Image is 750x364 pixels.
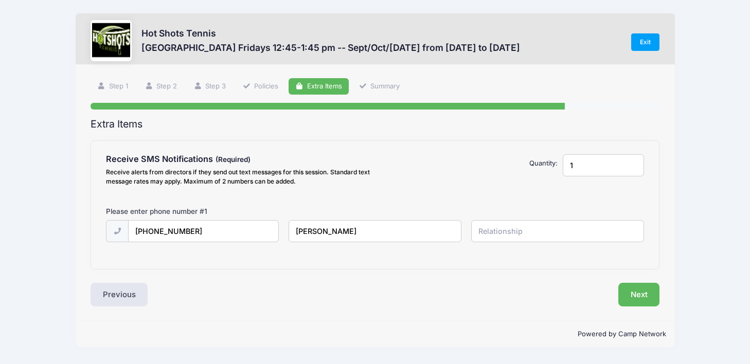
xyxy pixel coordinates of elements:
[141,28,520,39] h3: Hot Shots Tennis
[289,78,349,95] a: Extra Items
[128,220,278,242] input: (xxx) xxx-xxxx
[631,33,660,51] a: Exit
[106,206,207,216] label: Please enter phone number #
[187,78,233,95] a: Step 3
[141,42,520,53] h3: [GEOGRAPHIC_DATA] Fridays 12:45-1:45 pm -- Sept/Oct/[DATE] from [DATE] to [DATE]
[352,78,406,95] a: Summary
[91,283,148,306] button: Previous
[91,78,135,95] a: Step 1
[236,78,285,95] a: Policies
[106,154,370,165] h4: Receive SMS Notifications
[563,154,644,176] input: Quantity
[618,283,660,306] button: Next
[289,220,461,242] input: Name
[138,78,184,95] a: Step 2
[91,118,660,130] h2: Extra Items
[106,168,370,186] div: Receive alerts from directors if they send out text messages for this session. Standard text mess...
[84,329,667,339] p: Powered by Camp Network
[471,220,644,242] input: Relationship
[204,207,207,215] span: 1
